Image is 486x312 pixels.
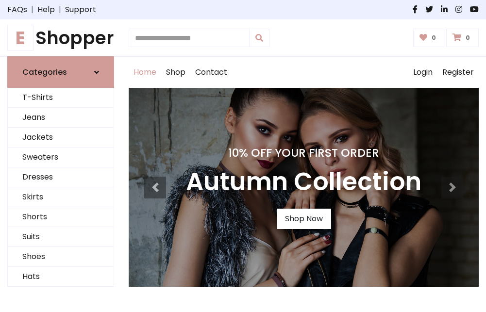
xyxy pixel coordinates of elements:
[8,128,114,148] a: Jackets
[7,25,34,51] span: E
[8,187,114,207] a: Skirts
[22,67,67,77] h6: Categories
[437,57,479,88] a: Register
[408,57,437,88] a: Login
[186,167,421,197] h3: Autumn Collection
[8,108,114,128] a: Jeans
[8,227,114,247] a: Suits
[27,4,37,16] span: |
[8,167,114,187] a: Dresses
[277,209,331,229] a: Shop Now
[8,88,114,108] a: T-Shirts
[186,146,421,160] h4: 10% Off Your First Order
[37,4,55,16] a: Help
[161,57,190,88] a: Shop
[8,247,114,267] a: Shoes
[7,27,114,49] h1: Shopper
[446,29,479,47] a: 0
[55,4,65,16] span: |
[8,148,114,167] a: Sweaters
[429,33,438,42] span: 0
[65,4,96,16] a: Support
[129,57,161,88] a: Home
[8,267,114,287] a: Hats
[7,27,114,49] a: EShopper
[463,33,472,42] span: 0
[190,57,232,88] a: Contact
[7,56,114,88] a: Categories
[7,4,27,16] a: FAQs
[413,29,445,47] a: 0
[8,207,114,227] a: Shorts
